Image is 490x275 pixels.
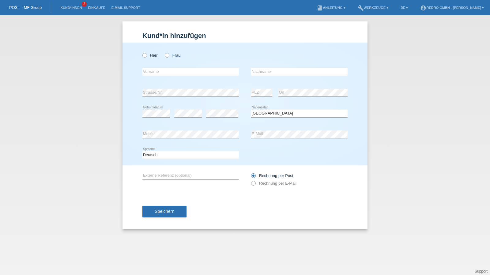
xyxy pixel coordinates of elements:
a: E-Mail Support [108,6,143,9]
a: Support [475,269,488,273]
i: book [317,5,323,11]
label: Herr [142,53,158,58]
a: account_circleRedro GmbH - [PERSON_NAME] ▾ [417,6,487,9]
a: buildWerkzeuge ▾ [355,6,392,9]
input: Herr [142,53,146,57]
a: Einkäufe [85,6,108,9]
i: build [358,5,364,11]
input: Rechnung per Post [251,173,255,181]
span: Speichern [155,209,174,214]
label: Rechnung per E-Mail [251,181,296,186]
a: POS — MF Group [9,5,42,10]
button: Speichern [142,206,187,217]
input: Rechnung per E-Mail [251,181,255,189]
input: Frau [165,53,169,57]
a: DE ▾ [398,6,411,9]
a: bookAnleitung ▾ [314,6,348,9]
a: Kund*innen [57,6,85,9]
label: Frau [165,53,180,58]
i: account_circle [420,5,426,11]
label: Rechnung per Post [251,173,293,178]
span: 2 [82,2,87,7]
h1: Kund*in hinzufügen [142,32,348,40]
